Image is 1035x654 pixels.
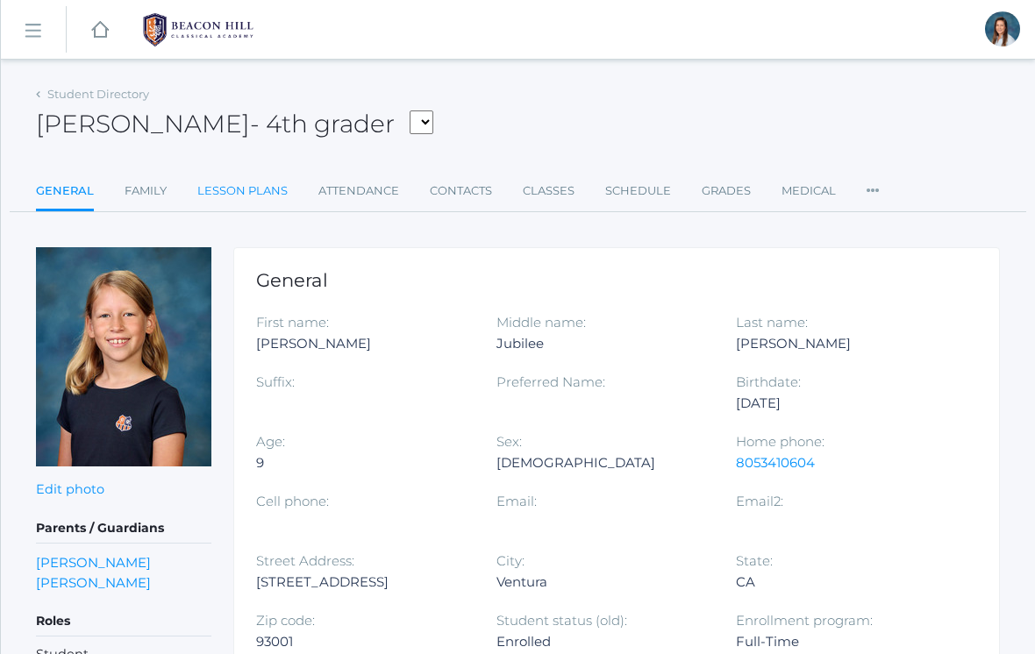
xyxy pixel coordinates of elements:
[496,314,586,331] label: Middle name:
[736,454,815,471] a: 8053410604
[605,174,671,209] a: Schedule
[496,433,522,450] label: Sex:
[256,270,977,290] h1: General
[36,247,211,466] img: Haelyn Bradley
[256,433,285,450] label: Age:
[256,612,315,629] label: Zip code:
[736,572,950,593] div: CA
[736,612,873,629] label: Enrollment program:
[256,333,470,354] div: [PERSON_NAME]
[736,552,773,569] label: State:
[702,174,751,209] a: Grades
[496,572,710,593] div: Ventura
[496,493,537,509] label: Email:
[36,174,94,211] a: General
[36,481,104,497] a: Edit photo
[496,333,710,354] div: Jubilee
[36,552,151,572] a: [PERSON_NAME]
[256,373,295,390] label: Suffix:
[36,514,211,544] h5: Parents / Guardians
[736,333,950,354] div: [PERSON_NAME]
[496,631,710,652] div: Enrolled
[496,452,710,473] div: [DEMOGRAPHIC_DATA]
[250,109,395,139] span: - 4th grader
[256,314,329,331] label: First name:
[496,612,627,629] label: Student status (old):
[36,110,433,139] h2: [PERSON_NAME]
[36,572,151,593] a: [PERSON_NAME]
[736,393,950,414] div: [DATE]
[197,174,288,209] a: Lesson Plans
[782,174,836,209] a: Medical
[256,452,470,473] div: 9
[736,373,801,390] label: Birthdate:
[736,314,808,331] label: Last name:
[125,174,167,209] a: Family
[496,373,605,390] label: Preferred Name:
[736,433,824,450] label: Home phone:
[36,607,211,636] h5: Roles
[256,552,354,569] label: Street Address:
[496,552,525,569] label: City:
[736,631,950,652] div: Full-Time
[256,493,329,509] label: Cell phone:
[256,631,470,652] div: 93001
[132,8,264,52] img: BHCALogos-05-308ed15e86a5a0abce9b8dd61676a3503ac9727e845dece92d48e8588c001991.png
[523,174,575,209] a: Classes
[47,87,149,101] a: Student Directory
[430,174,492,209] a: Contacts
[985,11,1020,46] div: Joy Bradley
[318,174,399,209] a: Attendance
[256,572,470,593] div: [STREET_ADDRESS]
[736,493,783,509] label: Email2:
